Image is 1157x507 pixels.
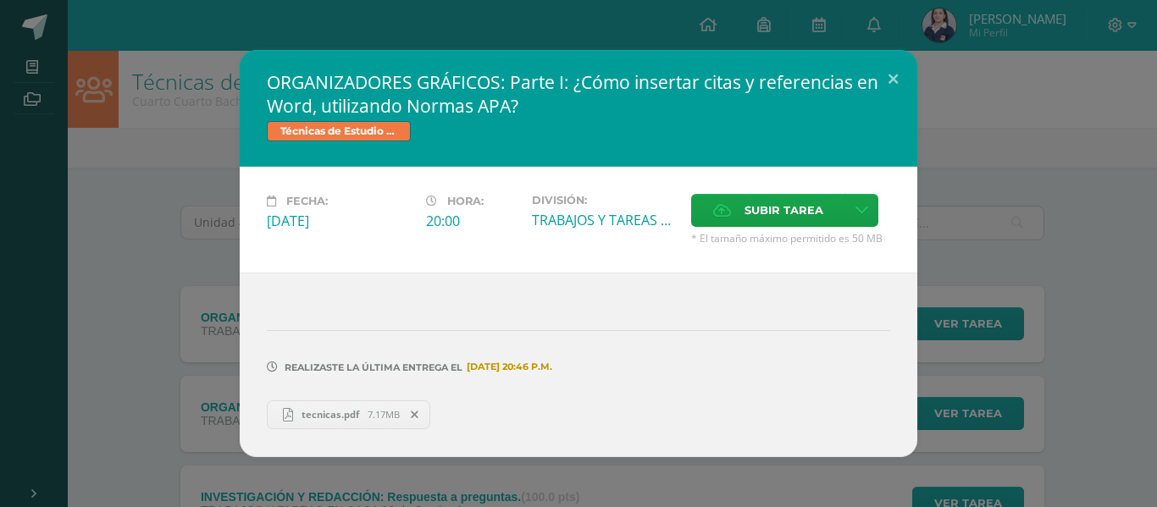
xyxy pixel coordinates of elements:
span: Fecha: [286,195,328,207]
div: [DATE] [267,212,412,230]
span: Subir tarea [745,195,823,226]
div: 20:00 [426,212,518,230]
span: Hora: [447,195,484,207]
span: tecnicas.pdf [293,408,368,421]
button: Close (Esc) [869,50,917,107]
div: TRABAJOS Y TAREAS EN CASA [532,211,678,229]
span: Realizaste la última entrega el [285,361,462,373]
h2: ORGANIZADORES GRÁFICOS: Parte I: ¿Cómo insertar citas y referencias en Word, utilizando Normas APA? [267,70,890,118]
span: Técnicas de Estudio e investigación [267,121,411,141]
a: tecnicas.pdf 7.17MB [267,400,430,429]
label: División: [532,194,678,207]
span: 7.17MB [368,408,400,421]
span: * El tamaño máximo permitido es 50 MB [691,231,890,245]
span: Remover entrega [401,405,429,424]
